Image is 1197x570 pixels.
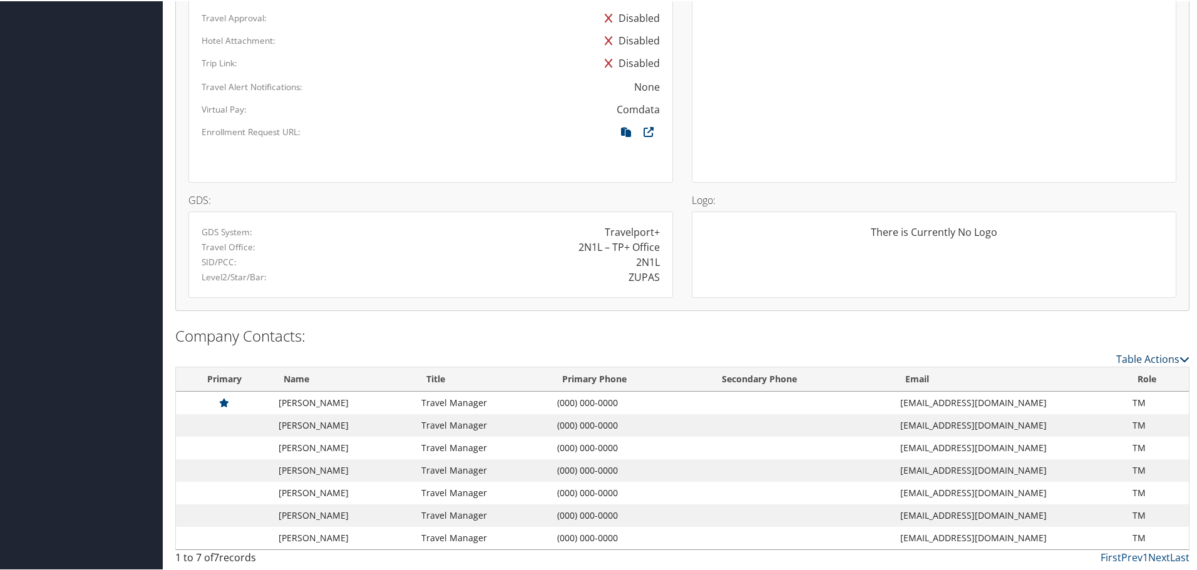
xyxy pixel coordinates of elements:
[1121,549,1143,563] a: Prev
[202,270,267,282] label: Level2/Star/Bar:
[894,366,1126,390] th: Email
[629,268,660,283] div: ZUPAS
[894,458,1126,481] td: [EMAIL_ADDRESS][DOMAIN_NAME]
[1126,458,1189,481] td: TM
[1126,413,1189,435] td: TM
[598,51,660,73] div: Disabled
[175,324,1189,345] h2: Company Contacts:
[605,223,660,238] div: Travelport+
[272,458,414,481] td: [PERSON_NAME]
[598,6,660,28] div: Disabled
[551,390,711,413] td: (000) 000-0000
[415,503,551,526] td: Travel Manager
[202,225,252,237] label: GDS System:
[551,366,711,390] th: Primary Phone
[175,549,415,570] div: 1 to 7 of records
[176,366,272,390] th: Primary
[551,458,711,481] td: (000) 000-0000
[272,481,414,503] td: [PERSON_NAME]
[598,28,660,51] div: Disabled
[1126,481,1189,503] td: TM
[272,526,414,548] td: [PERSON_NAME]
[578,238,660,253] div: 2N1L – TP+ Office
[894,435,1126,458] td: [EMAIL_ADDRESS][DOMAIN_NAME]
[1126,366,1189,390] th: Role
[272,366,414,390] th: Name
[272,503,414,526] td: [PERSON_NAME]
[213,549,219,563] span: 7
[1101,549,1121,563] a: First
[1126,503,1189,526] td: TM
[202,255,237,267] label: SID/PCC:
[415,458,551,481] td: Travel Manager
[202,240,255,252] label: Travel Office:
[551,526,711,548] td: (000) 000-0000
[894,413,1126,435] td: [EMAIL_ADDRESS][DOMAIN_NAME]
[1116,351,1189,365] a: Table Actions
[202,102,247,115] label: Virtual Pay:
[1126,435,1189,458] td: TM
[1143,549,1148,563] a: 1
[272,390,414,413] td: [PERSON_NAME]
[1126,390,1189,413] td: TM
[202,33,275,46] label: Hotel Attachment:
[1170,549,1189,563] a: Last
[415,366,551,390] th: Title
[415,413,551,435] td: Travel Manager
[894,526,1126,548] td: [EMAIL_ADDRESS][DOMAIN_NAME]
[551,413,711,435] td: (000) 000-0000
[415,526,551,548] td: Travel Manager
[1126,526,1189,548] td: TM
[617,101,660,116] div: Comdata
[636,253,660,268] div: 2N1L
[551,481,711,503] td: (000) 000-0000
[415,435,551,458] td: Travel Manager
[188,194,673,204] h4: GDS:
[272,435,414,458] td: [PERSON_NAME]
[1148,549,1170,563] a: Next
[202,56,237,68] label: Trip Link:
[634,78,660,93] div: None
[415,481,551,503] td: Travel Manager
[894,481,1126,503] td: [EMAIL_ADDRESS][DOMAIN_NAME]
[894,390,1126,413] td: [EMAIL_ADDRESS][DOMAIN_NAME]
[202,125,301,137] label: Enrollment Request URL:
[692,194,1176,204] h4: Logo:
[705,223,1163,248] div: There is Currently No Logo
[415,390,551,413] td: Travel Manager
[202,79,302,92] label: Travel Alert Notifications:
[711,366,893,390] th: Secondary Phone
[202,11,267,23] label: Travel Approval:
[272,413,414,435] td: [PERSON_NAME]
[551,503,711,526] td: (000) 000-0000
[551,435,711,458] td: (000) 000-0000
[894,503,1126,526] td: [EMAIL_ADDRESS][DOMAIN_NAME]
